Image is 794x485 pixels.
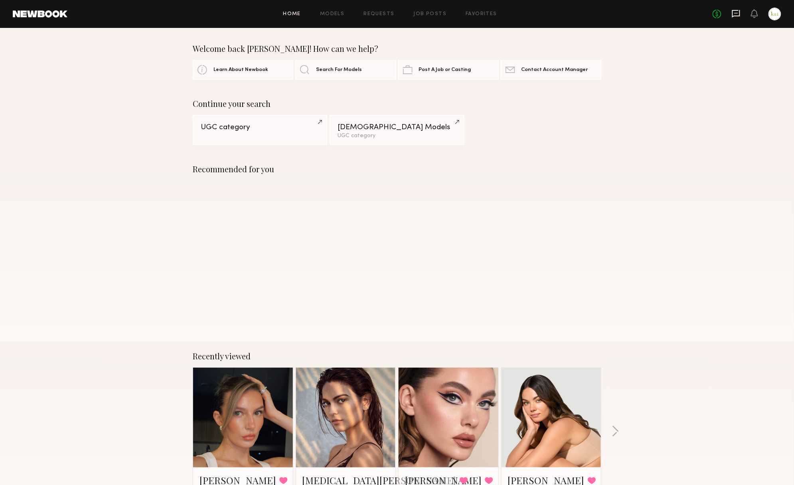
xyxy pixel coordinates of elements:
span: Contact Account Manager [521,67,588,73]
div: UGC category [201,124,319,131]
span: Search For Models [316,67,362,73]
span: Learn About Newbook [213,67,268,73]
div: Recommended for you [193,164,601,174]
a: Favorites [466,12,497,17]
div: Continue your search [193,99,601,108]
a: Learn About Newbook [193,60,293,80]
a: Contact Account Manager [501,60,601,80]
a: Requests [364,12,395,17]
a: UGC category [193,115,327,145]
div: Welcome back [PERSON_NAME]! How can we help? [193,44,601,53]
div: UGC category [338,133,456,139]
a: Post A Job or Casting [398,60,499,80]
span: Post A Job or Casting [419,67,471,73]
a: Models [320,12,344,17]
a: Home [283,12,301,17]
a: Job Posts [414,12,447,17]
a: [DEMOGRAPHIC_DATA] ModelsUGC category [330,115,464,145]
a: Search For Models [295,60,396,80]
div: Recently viewed [193,351,601,361]
div: [DEMOGRAPHIC_DATA] Models [338,124,456,131]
